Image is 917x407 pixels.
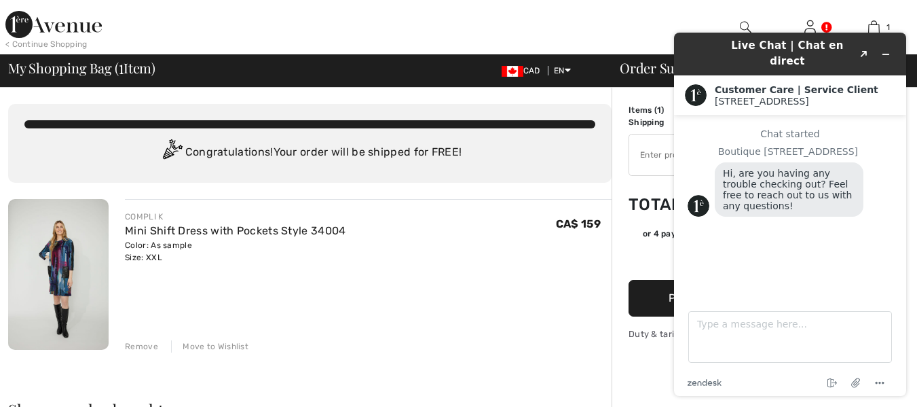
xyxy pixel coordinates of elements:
[502,66,546,75] span: CAD
[629,245,832,275] iframe: PayPal-paypal
[804,19,816,35] img: My Info
[125,211,345,223] div: COMPLI K
[842,19,905,35] a: 1
[886,21,890,33] span: 1
[868,19,880,35] img: My Bag
[171,340,248,353] div: Move to Wishlist
[5,38,88,50] div: < Continue Shopping
[5,11,102,38] img: 1ère Avenue
[603,61,909,75] div: Order Summary
[629,181,700,228] td: Total
[125,239,345,264] div: Color: As sample Size: XXL
[663,22,917,407] iframe: Find more information here
[629,328,832,340] div: Duty & tariff-free | Uninterrupted shipping
[119,58,124,75] span: 1
[629,135,794,175] input: Promo code
[629,116,700,128] td: Shipping
[554,66,571,75] span: EN
[657,105,661,115] span: 1
[502,66,523,77] img: Canadian Dollar
[629,104,700,116] td: Items ( )
[30,10,58,22] span: Chat
[643,228,832,240] div: or 4 payments of with
[24,139,595,166] div: Congratulations! Your order will be shipped for FREE!
[8,199,109,350] img: Mini Shift Dress with Pockets Style 34004
[125,224,345,237] a: Mini Shift Dress with Pockets Style 34004
[740,19,751,35] img: search the website
[158,139,185,166] img: Congratulation2.svg
[629,228,832,245] div: or 4 payments ofCA$ 52.00withSezzle Click to learn more about Sezzle
[804,20,816,33] a: Sign In
[8,61,155,75] span: My Shopping Bag ( Item)
[556,217,601,230] span: CA$ 159
[125,340,158,353] div: Remove
[629,280,832,317] button: Proceed to Shipping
